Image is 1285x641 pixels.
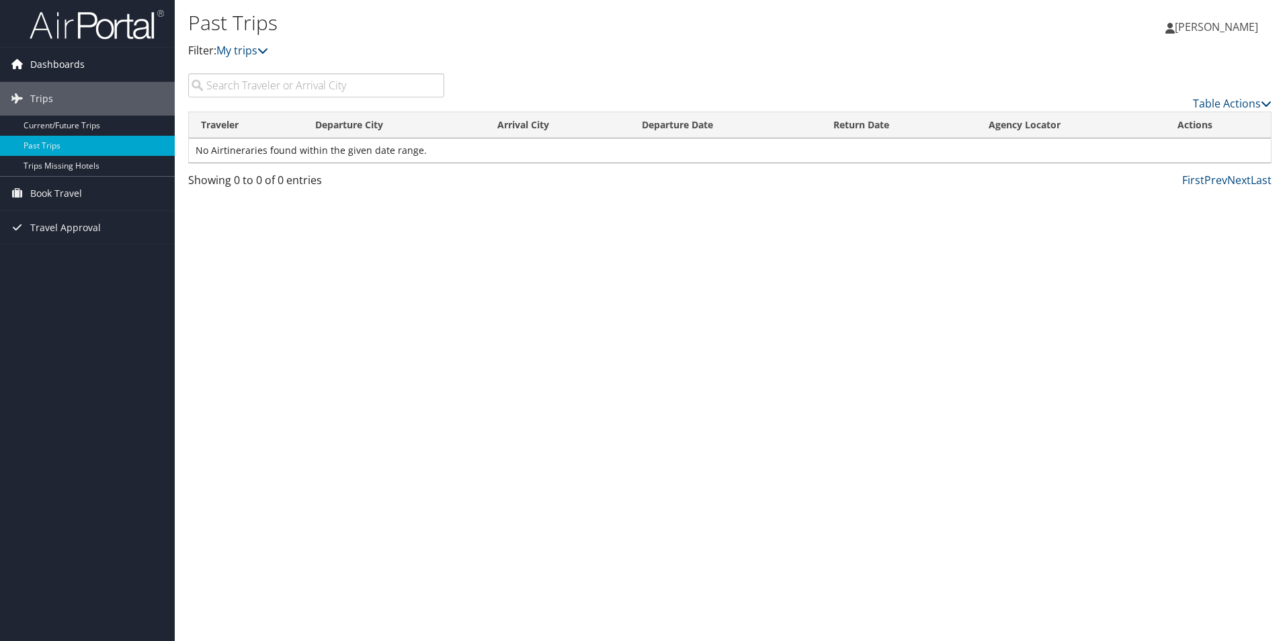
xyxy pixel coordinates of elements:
[485,112,630,138] th: Arrival City: activate to sort column ascending
[188,42,911,60] p: Filter:
[1193,96,1272,111] a: Table Actions
[30,48,85,81] span: Dashboards
[1165,112,1271,138] th: Actions
[1165,7,1272,47] a: [PERSON_NAME]
[1175,19,1258,34] span: [PERSON_NAME]
[1227,173,1251,187] a: Next
[1182,173,1204,187] a: First
[303,112,485,138] th: Departure City: activate to sort column ascending
[189,112,303,138] th: Traveler: activate to sort column ascending
[630,112,821,138] th: Departure Date: activate to sort column ascending
[30,177,82,210] span: Book Travel
[30,9,164,40] img: airportal-logo.png
[188,9,911,37] h1: Past Trips
[821,112,977,138] th: Return Date: activate to sort column ascending
[188,73,444,97] input: Search Traveler or Arrival City
[1204,173,1227,187] a: Prev
[188,172,444,195] div: Showing 0 to 0 of 0 entries
[1251,173,1272,187] a: Last
[216,43,268,58] a: My trips
[30,211,101,245] span: Travel Approval
[30,82,53,116] span: Trips
[977,112,1165,138] th: Agency Locator: activate to sort column ascending
[189,138,1271,163] td: No Airtineraries found within the given date range.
